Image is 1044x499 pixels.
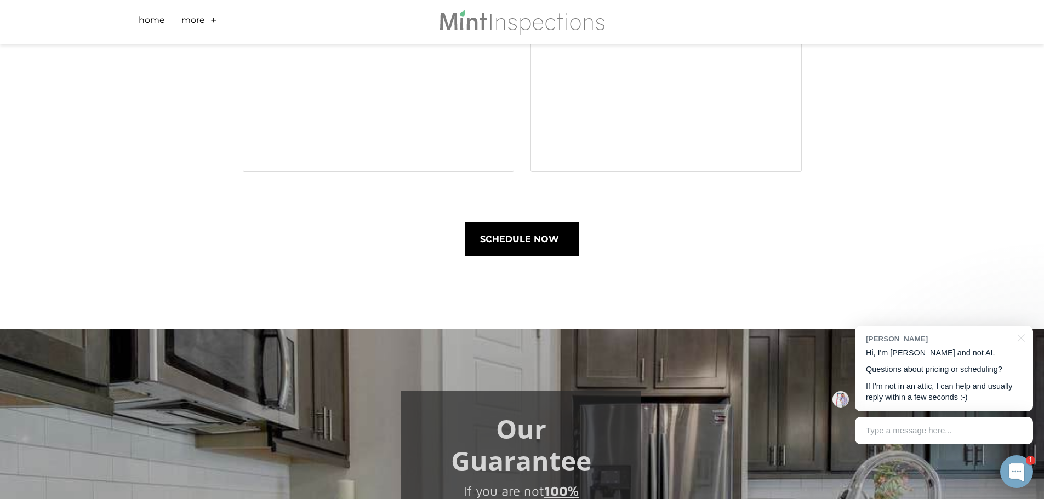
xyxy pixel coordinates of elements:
div: 1 [1026,456,1035,465]
a: Home [139,14,165,31]
strong: 100% [544,483,579,498]
p: If I'm not in an attic, I can help and usually reply within a few seconds :-) [866,381,1022,403]
font: Our Guarantee [451,411,591,478]
p: Questions about pricing or scheduling? [866,364,1022,375]
span: Schedule Now [466,223,579,256]
img: Mint Inspections [438,9,606,35]
p: Hi, I'm [PERSON_NAME] and not AI. [866,347,1022,359]
a: Schedule Now [465,222,579,256]
a: More [181,14,205,31]
a: + [210,14,217,31]
div: [PERSON_NAME] [866,334,1011,344]
img: Josh Molleur [832,391,849,408]
div: Type a message here... [855,417,1033,444]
